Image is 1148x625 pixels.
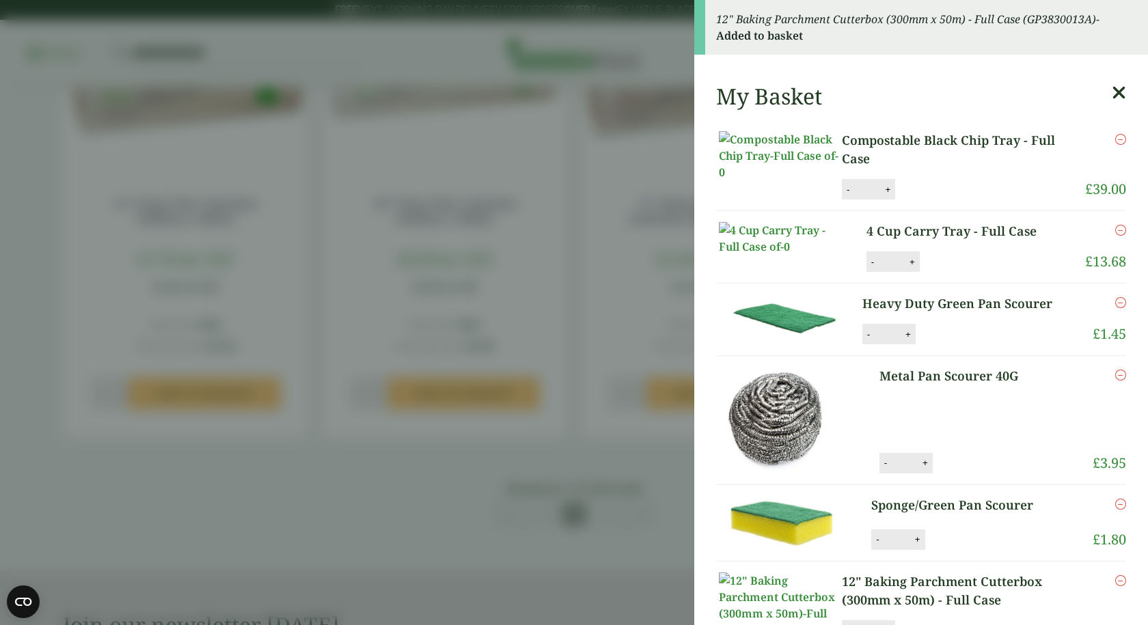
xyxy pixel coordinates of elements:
em: 12" Baking Parchment Cutterbox (300mm x 50m) - Full Case (GP3830013A) [716,12,1096,27]
a: Remove this item [1115,131,1126,148]
span: £ [1093,324,1100,343]
a: Remove this item [1115,496,1126,512]
span: £ [1093,530,1100,548]
span: £ [1085,180,1093,198]
span: £ [1093,454,1100,472]
button: + [918,457,932,469]
strong: Added to basket [716,28,803,43]
button: - [843,184,853,195]
button: Open CMP widget [7,585,40,618]
button: - [872,533,883,545]
img: 4 Cup Carry Tray -Full Case of-0 [719,222,842,255]
bdi: 1.80 [1093,530,1126,548]
a: Remove this item [1115,222,1126,238]
a: 12" Baking Parchment Cutterbox (300mm x 50m) - Full Case [842,572,1093,609]
button: + [881,184,894,195]
a: Remove this item [1115,572,1126,589]
button: + [905,256,919,268]
button: - [863,329,874,340]
a: Heavy Duty Green Pan Scourer [862,294,1073,313]
button: - [867,256,878,268]
a: 4 Cup Carry Tray - Full Case [866,222,1061,240]
bdi: 13.68 [1085,252,1126,270]
bdi: 3.95 [1093,454,1126,472]
bdi: 1.45 [1093,324,1126,343]
a: Compostable Black Chip Tray - Full Case [842,131,1085,168]
a: Remove this item [1115,294,1126,311]
button: + [901,329,915,340]
a: Remove this item [1115,367,1126,383]
button: - [880,457,891,469]
img: Compostable Black Chip Tray-Full Case of-0 [719,131,842,180]
bdi: 39.00 [1085,180,1126,198]
button: + [911,533,925,545]
a: Metal Pan Scourer 40G [879,367,1056,385]
h2: My Basket [716,83,822,109]
a: Sponge/Green Pan Scourer [871,496,1063,514]
span: £ [1085,252,1093,270]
